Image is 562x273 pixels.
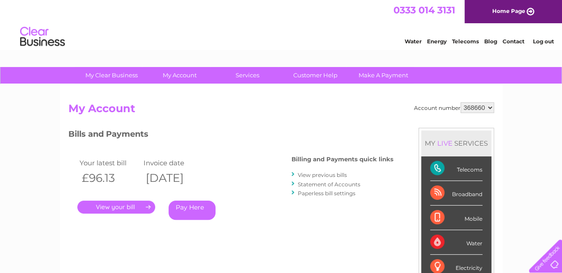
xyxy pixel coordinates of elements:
a: Make A Payment [346,67,420,84]
a: Log out [532,38,554,45]
a: Contact [503,38,524,45]
a: Water [405,38,422,45]
a: Paperless bill settings [298,190,355,197]
a: Statement of Accounts [298,181,360,188]
th: [DATE] [141,169,206,187]
h3: Bills and Payments [68,128,393,143]
a: . [77,201,155,214]
td: Your latest bill [77,157,142,169]
a: My Clear Business [75,67,148,84]
div: Account number [414,102,494,113]
div: Broadband [430,181,482,206]
div: Telecoms [430,156,482,181]
a: 0333 014 3131 [393,4,455,16]
h2: My Account [68,102,494,119]
div: Mobile [430,206,482,230]
a: View previous bills [298,172,347,178]
div: LIVE [435,139,454,147]
a: Pay Here [169,201,216,220]
img: logo.png [20,23,65,50]
a: Telecoms [452,38,479,45]
a: Blog [484,38,497,45]
h4: Billing and Payments quick links [292,156,393,163]
td: Invoice date [141,157,206,169]
th: £96.13 [77,169,142,187]
a: My Account [143,67,216,84]
a: Services [211,67,284,84]
a: Energy [427,38,447,45]
a: Customer Help [279,67,352,84]
div: Water [430,230,482,255]
div: MY SERVICES [421,130,491,156]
